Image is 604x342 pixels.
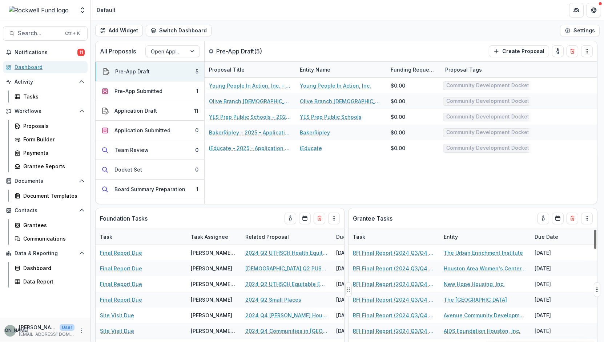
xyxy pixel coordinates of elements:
button: Open Workflows [3,105,88,117]
a: Grantees [12,219,88,231]
p: [PERSON_NAME] [19,323,57,331]
a: YES Prep Public Schools - 2025 - Application Request Form - Education [209,113,291,121]
div: Task [96,233,117,241]
a: RFI Final Report (2024 Q3/Q4 Grantees) [353,280,435,288]
div: [DATE] [530,323,585,339]
button: Pre-App Draft5 [96,62,204,81]
div: Pre-App Draft [115,68,150,75]
div: [PERSON_NAME] [191,311,232,319]
a: iEducate - 2025 - Application Request Form - Education [209,144,291,152]
a: Grantee Reports [12,160,88,172]
a: AIDS Foundation Houston, Inc. [444,327,520,335]
a: 2024 Q2 Small Places [245,296,301,303]
button: Delete card [314,213,325,224]
div: [PERSON_NAME][GEOGRAPHIC_DATA] [191,327,237,335]
span: Notifications [15,49,77,56]
div: Due Date [332,233,364,241]
div: Related Proposal [241,233,293,241]
button: Board Summary Preparation1 [96,180,204,199]
button: Docket Set0 [96,160,204,180]
span: Documents [15,178,76,184]
a: The Urban Enrichment Institute [444,249,523,257]
a: RFI Final Report (2024 Q3/Q4 Grantees) [353,296,435,303]
div: 5 [196,68,198,75]
a: Olive Branch [DEMOGRAPHIC_DATA] Family Services [300,97,382,105]
a: The [GEOGRAPHIC_DATA] [444,296,507,303]
div: Payments [23,149,82,157]
div: Document Templates [23,192,82,200]
span: Community Development Docket [446,83,529,89]
a: New Hope Housing, Inc. [444,280,505,288]
a: Final Report Due [100,265,142,272]
div: 0 [195,146,198,154]
div: Communications [23,235,82,242]
span: Contacts [15,208,76,214]
button: Drag [594,282,600,297]
button: Open Contacts [3,205,88,216]
a: Tasks [12,90,88,102]
a: Data Report [12,275,88,287]
button: Drag [581,213,593,224]
a: RFI Final Report (2024 Q3/Q4 Grantees) [353,265,435,272]
button: Open entity switcher [77,3,88,17]
span: Data & Reporting [15,250,76,257]
div: Entity Name [295,62,386,77]
a: Dashboard [3,61,88,73]
a: Form Builder [12,133,88,145]
div: [DATE] [332,261,386,276]
button: Team Review0 [96,140,204,160]
nav: breadcrumb [94,5,118,15]
button: Delete card [567,213,578,224]
div: Task Assignee [186,229,241,245]
div: Team Review [114,146,149,154]
button: Search... [3,26,88,41]
p: Pre-App Draft ( 5 ) [216,47,271,56]
div: [DATE] [332,292,386,307]
p: [EMAIL_ADDRESS][DOMAIN_NAME] [19,331,75,338]
a: [DEMOGRAPHIC_DATA] Q2 PUSH Birth Partners [245,265,327,272]
a: Young People In Action, Inc. [300,82,371,89]
button: Calendar [299,213,311,224]
button: Open Documents [3,175,88,187]
div: Application Submitted [114,126,170,134]
div: Grantees [23,221,82,229]
div: Entity Name [295,66,335,73]
button: Open Data & Reporting [3,248,88,259]
button: Drag [345,282,352,297]
div: $0.00 [391,113,405,121]
button: Delete card [567,45,578,57]
span: Community Development Docket [446,129,529,136]
div: 1 [196,185,198,193]
div: Task [349,233,370,241]
div: [DATE] [530,307,585,323]
a: Site Visit Due [100,311,134,319]
div: Related Proposal [241,229,332,245]
span: Community Development Docket [446,114,529,120]
div: Entity [439,229,530,245]
button: toggle-assigned-to-me [537,213,549,224]
div: [PERSON_NAME][GEOGRAPHIC_DATA] [191,249,237,257]
div: Proposal Title [205,66,249,73]
div: Proposal Title [205,62,295,77]
button: Partners [569,3,584,17]
a: Avenue Community Development Corporation [444,311,526,319]
button: Create Proposal [489,45,549,57]
a: Final Report Due [100,280,142,288]
div: [DATE] [530,292,585,307]
div: Tasks [23,93,82,100]
button: toggle-assigned-to-me [552,45,564,57]
div: Form Builder [23,136,82,143]
a: Site Visit Due [100,327,134,335]
button: Switch Dashboard [146,25,212,36]
div: Proposal Tags [441,66,486,73]
div: $0.00 [391,97,405,105]
a: 2024 Q2 UTHSCH Health Equity Collective [245,249,327,257]
a: 2024 Q4 [PERSON_NAME] Houston University Foundation [245,311,327,319]
button: toggle-assigned-to-me [285,213,296,224]
div: [PERSON_NAME][GEOGRAPHIC_DATA] [191,280,237,288]
a: RFI Final Report (2024 Q3/Q4 Grantees) [353,311,435,319]
span: Community Development Docket [446,145,529,151]
div: 11 [194,107,198,114]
